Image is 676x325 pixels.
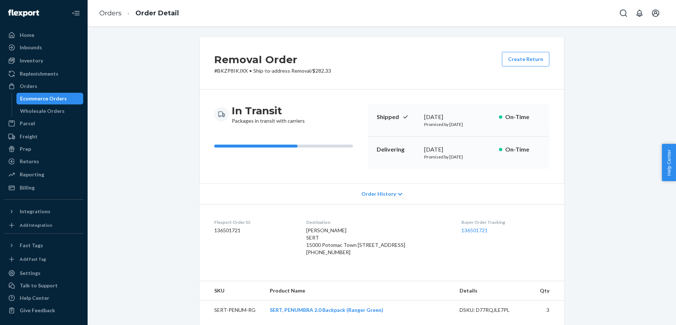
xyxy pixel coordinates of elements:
a: Orders [99,9,122,17]
dd: 136501721 [214,227,295,234]
div: Integrations [20,208,50,215]
p: Promised by [DATE] [424,154,493,160]
dt: Destination [306,219,449,225]
div: Wholesale Orders [20,107,65,115]
button: Help Center [662,144,676,181]
h2: Removal Order [214,52,331,67]
div: Help Center [20,294,49,302]
a: Reporting [4,169,83,180]
a: SERT, PENUMBRA 2.0 Backpack (Ranger Green) [270,307,383,313]
p: # BKZP8IKJXX / $282.33 [214,67,331,74]
button: Open notifications [632,6,647,20]
a: Prep [4,143,83,155]
a: Inbounds [4,42,83,53]
p: On-Time [505,145,541,154]
span: [PERSON_NAME] SERT 15000 Potomac Town [STREET_ADDRESS] [306,227,405,248]
th: Product Name [264,281,454,301]
a: Orders [4,80,83,92]
div: Home [20,31,34,39]
a: Help Center [4,292,83,304]
div: Returns [20,158,39,165]
a: Ecommerce Orders [16,93,84,104]
th: Details [454,281,534,301]
p: On-Time [505,113,541,121]
div: Talk to Support [20,282,58,289]
a: Wholesale Orders [16,105,84,117]
div: Add Integration [20,222,52,228]
dt: Flexport Order ID [214,219,295,225]
a: Order Detail [135,9,179,17]
div: Prep [20,145,31,153]
div: Parcel [20,120,35,127]
button: Integrations [4,206,83,217]
div: [PHONE_NUMBER] [306,249,449,256]
div: Settings [20,269,41,277]
a: Inventory [4,55,83,66]
div: Reporting [20,171,44,178]
th: Qty [534,281,564,301]
a: Billing [4,182,83,194]
th: SKU [200,281,264,301]
button: Open Search Box [616,6,631,20]
td: 3 [534,301,564,320]
a: 136501721 [461,227,488,233]
div: Fast Tags [20,242,43,249]
div: Give Feedback [20,307,55,314]
a: Add Fast Tag [4,254,83,264]
a: Settings [4,267,83,279]
p: Delivering [377,145,418,154]
div: Freight [20,133,38,140]
a: Returns [4,156,83,167]
p: Promised by [DATE] [424,121,493,127]
button: Close Navigation [69,6,83,20]
div: Orders [20,83,37,90]
a: Add Integration [4,220,83,230]
div: DSKU: D77RQJLE7PL [460,306,528,314]
img: Flexport logo [8,9,39,17]
div: Billing [20,184,35,191]
iframe: Opens a widget where you can chat to one of our agents [629,303,669,321]
div: Add Fast Tag [20,256,46,262]
td: SERT-PENUM-RG [200,301,264,320]
a: Parcel [4,118,83,129]
span: Ship-to-address Removal [253,68,311,74]
div: Ecommerce Orders [20,95,67,102]
p: Shipped [377,113,418,121]
h3: In Transit [232,104,305,117]
div: Packages in transit with carriers [232,104,305,125]
a: Home [4,29,83,41]
button: Talk to Support [4,280,83,291]
button: Create Return [502,52,549,66]
button: Fast Tags [4,240,83,251]
dt: Buyer Order Tracking [461,219,549,225]
span: Order History [361,190,396,198]
a: Freight [4,131,83,142]
div: Inbounds [20,44,42,51]
div: Inventory [20,57,43,64]
button: Open account menu [648,6,663,20]
ol: breadcrumbs [93,3,185,24]
div: [DATE] [424,113,493,121]
button: Give Feedback [4,305,83,316]
div: Replenishments [20,70,58,77]
span: • [249,68,252,74]
div: [DATE] [424,145,493,154]
a: Replenishments [4,68,83,80]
